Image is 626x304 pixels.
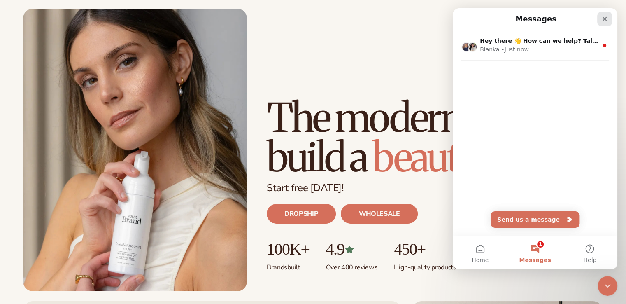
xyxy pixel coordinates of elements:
span: beauty [372,133,477,182]
p: 100K+ [267,240,309,258]
button: Help [110,228,165,261]
h1: The modern way to build a brand [267,98,603,177]
a: DROPSHIP [267,204,336,224]
iframe: Intercom live chat [453,8,617,269]
button: Send us a message [38,203,127,220]
span: Messages [66,249,98,255]
p: Start free [DATE]! [267,182,603,194]
span: Help [130,249,144,255]
iframe: Intercom live chat [598,276,617,296]
div: • Just now [48,37,76,46]
img: Blanka hero private label beauty Female holding tanning mousse [23,9,247,291]
p: Over 400 reviews [326,258,377,272]
span: Home [19,249,36,255]
a: WHOLESALE [341,204,417,224]
p: 450+ [394,240,456,258]
p: High-quality products [394,258,456,272]
p: Brands built [267,258,309,272]
div: Blanka [27,37,47,46]
span: Hey there 👋 How can we help? Talk to our team. Search for helpful articles. [27,29,275,36]
button: Messages [55,228,109,261]
p: 4.9 [326,240,377,258]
